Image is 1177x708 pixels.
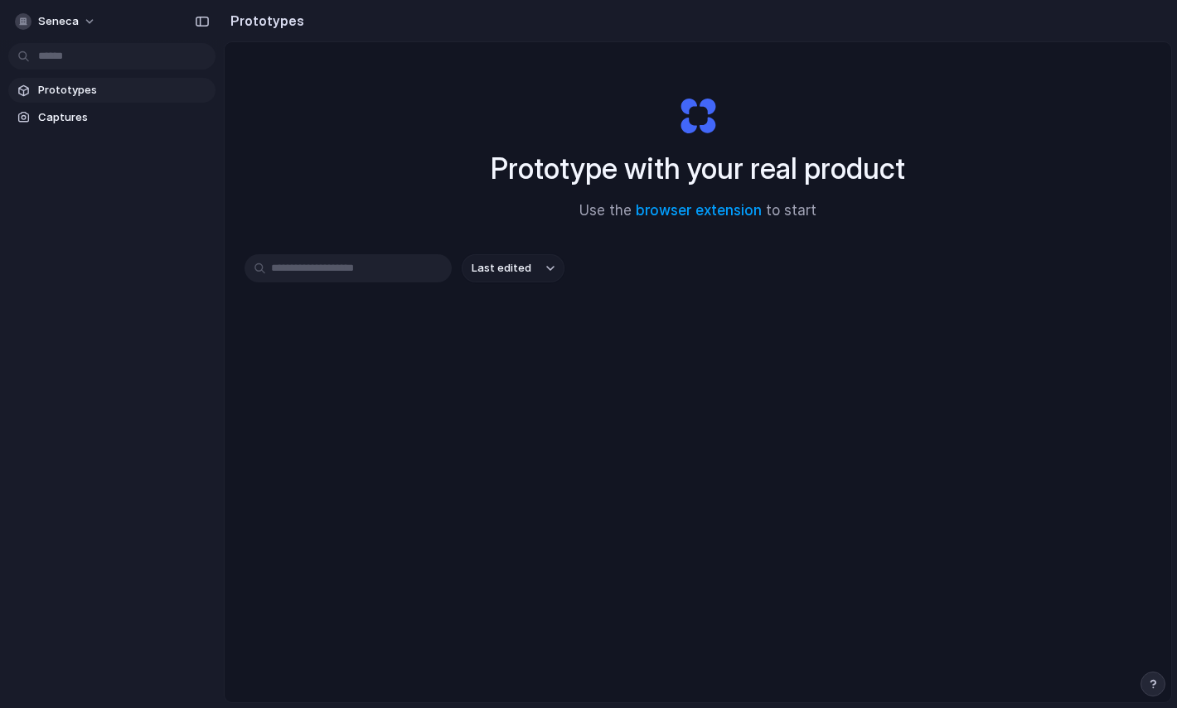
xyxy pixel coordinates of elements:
[636,202,762,219] a: browser extension
[8,105,216,130] a: Captures
[472,260,531,277] span: Last edited
[8,8,104,35] button: Seneca
[8,78,216,103] a: Prototypes
[38,13,79,30] span: Seneca
[224,11,304,31] h2: Prototypes
[38,82,209,99] span: Prototypes
[579,200,816,222] span: Use the to start
[491,147,905,190] h1: Prototype with your real product
[462,254,564,282] button: Last edited
[38,109,209,126] span: Captures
